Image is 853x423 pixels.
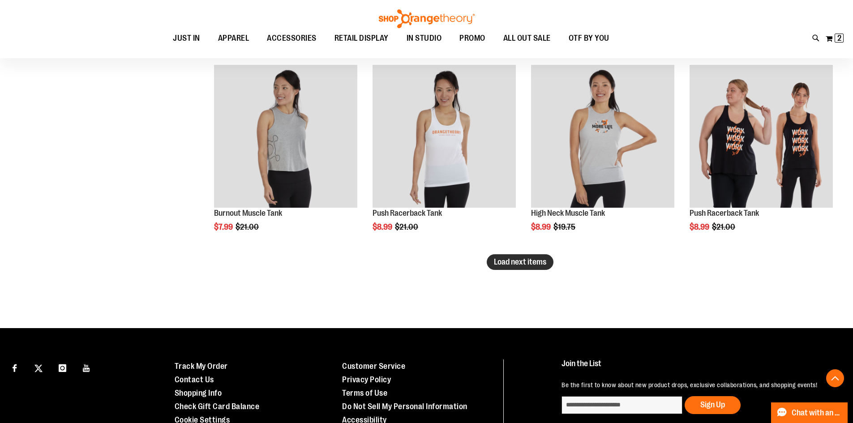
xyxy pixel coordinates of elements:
[373,65,516,209] a: Product image for Push Racerback Tank
[210,60,362,255] div: product
[395,222,420,231] span: $21.00
[342,389,387,397] a: Terms of Use
[690,209,759,218] a: Push Racerback Tank
[214,65,357,209] a: Product image for Burnout Muscle Tank
[175,389,222,397] a: Shopping Info
[531,65,674,209] a: Product image for High Neck Muscle Tank
[690,65,833,208] img: Product image for Push Racerback Tank
[531,209,605,218] a: High Neck Muscle Tank
[771,402,848,423] button: Chat with an Expert
[700,400,725,409] span: Sign Up
[837,34,841,43] span: 2
[562,380,832,389] p: Be the first to know about new product drops, exclusive collaborations, and shopping events!
[531,65,674,208] img: Product image for High Neck Muscle Tank
[792,409,842,417] span: Chat with an Expert
[459,28,485,48] span: PROMO
[373,65,516,208] img: Product image for Push Racerback Tank
[342,402,467,411] a: Do Not Sell My Personal Information
[712,222,737,231] span: $21.00
[175,402,260,411] a: Check Gift Card Balance
[407,28,442,48] span: IN STUDIO
[494,257,546,266] span: Load next items
[569,28,609,48] span: OTF BY YOU
[175,375,214,384] a: Contact Us
[553,222,577,231] span: $19.75
[267,28,317,48] span: ACCESSORIES
[562,396,682,414] input: enter email
[7,359,22,375] a: Visit our Facebook page
[685,60,837,255] div: product
[826,369,844,387] button: Back To Top
[342,375,391,384] a: Privacy Policy
[690,222,711,231] span: $8.99
[175,362,228,371] a: Track My Order
[34,364,43,372] img: Twitter
[373,222,394,231] span: $8.99
[79,359,94,375] a: Visit our Youtube page
[214,209,282,218] a: Burnout Muscle Tank
[368,60,520,255] div: product
[31,359,47,375] a: Visit our X page
[214,222,234,231] span: $7.99
[685,396,741,414] button: Sign Up
[173,28,200,48] span: JUST IN
[487,254,553,270] button: Load next items
[334,28,389,48] span: RETAIL DISPLAY
[55,359,70,375] a: Visit our Instagram page
[214,65,357,208] img: Product image for Burnout Muscle Tank
[373,209,442,218] a: Push Racerback Tank
[218,28,249,48] span: APPAREL
[527,60,679,255] div: product
[562,359,832,376] h4: Join the List
[342,362,405,371] a: Customer Service
[690,65,833,209] a: Product image for Push Racerback Tank
[377,9,476,28] img: Shop Orangetheory
[503,28,551,48] span: ALL OUT SALE
[531,222,552,231] span: $8.99
[236,222,260,231] span: $21.00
